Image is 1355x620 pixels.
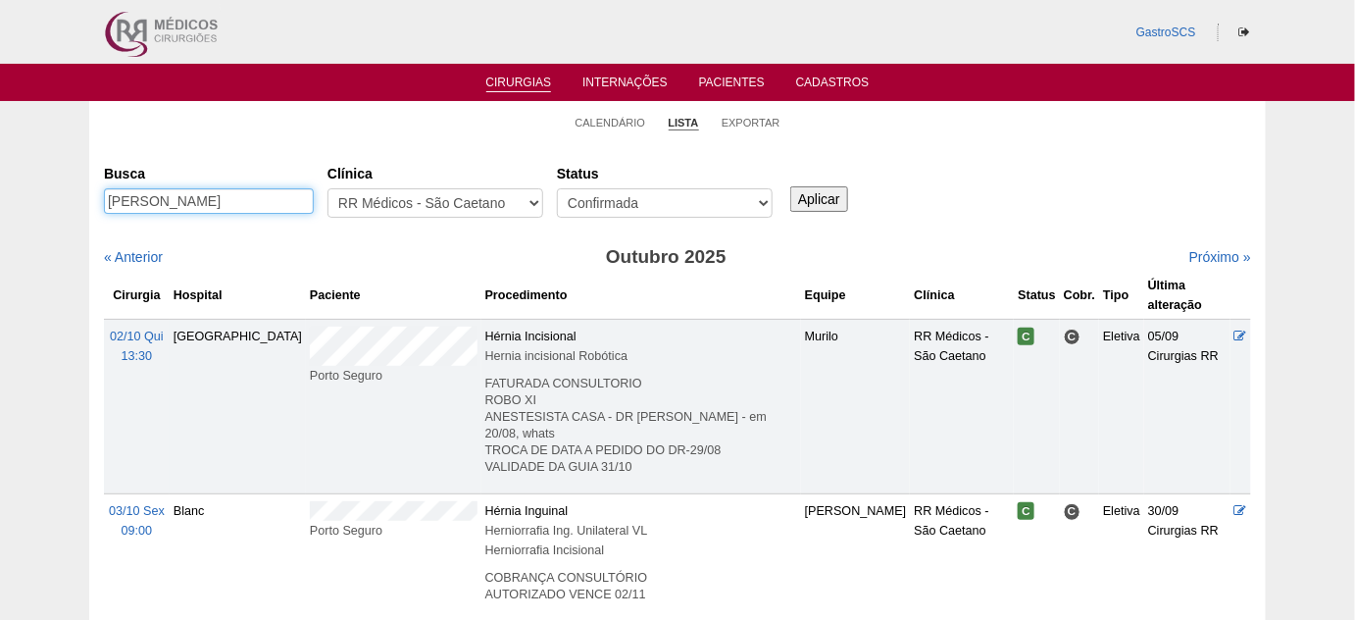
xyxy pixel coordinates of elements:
span: Consultório [1064,503,1080,520]
th: Cobr. [1060,272,1099,320]
th: Status [1014,272,1060,320]
a: GastroSCS [1136,26,1196,39]
td: Eletiva [1099,319,1144,493]
h3: Outubro 2025 [379,243,953,272]
a: « Anterior [104,249,163,265]
a: Editar [1234,330,1247,343]
div: Porto Seguro [310,366,477,386]
span: 13:30 [122,349,153,363]
a: Pacientes [699,76,765,95]
td: 05/09 Cirurgias RR [1144,319,1230,493]
p: FATURADA CONSULTORIO ROBO XI ANESTESISTA CASA - DR [PERSON_NAME] - em 20/08, whats TROCA DE DATA ... [485,376,797,476]
a: Próximo » [1189,249,1251,265]
span: 03/10 Sex [109,504,165,518]
a: 02/10 Qui 13:30 [110,330,164,363]
i: Sair [1238,26,1249,38]
th: Última alteração [1144,272,1230,320]
td: Murilo [801,319,911,493]
th: Clínica [910,272,1014,320]
a: Cirurgias [486,76,552,92]
th: Tipo [1099,272,1144,320]
label: Busca [104,164,314,183]
a: Cadastros [796,76,870,95]
div: Porto Seguro [310,521,477,541]
a: Editar [1234,504,1247,518]
input: Aplicar [790,186,848,212]
span: Confirmada [1018,502,1034,520]
span: 02/10 Qui [110,330,164,343]
div: Herniorrafia Incisional [485,541,797,560]
th: Hospital [170,272,306,320]
input: Digite os termos que você deseja procurar. [104,188,314,214]
th: Cirurgia [104,272,170,320]
td: RR Médicos - São Caetano [910,319,1014,493]
div: Herniorrafia Ing. Unilateral VL [485,521,797,541]
th: Paciente [306,272,481,320]
span: Confirmada [1018,328,1034,345]
a: Internações [582,76,668,95]
td: [GEOGRAPHIC_DATA] [170,319,306,493]
label: Status [557,164,773,183]
th: Equipe [801,272,911,320]
a: Exportar [722,116,780,129]
span: 09:00 [122,524,153,538]
a: 03/10 Sex 09:00 [109,504,165,538]
a: Calendário [576,116,646,129]
td: Hérnia Incisional [481,319,801,493]
p: COBRANÇA CONSULTÓRIO AUTORIZADO VENCE 02/11 [485,570,797,603]
a: Lista [669,116,699,130]
div: Hernia incisional Robótica [485,346,797,366]
span: Consultório [1064,329,1080,345]
th: Procedimento [481,272,801,320]
label: Clínica [327,164,543,183]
